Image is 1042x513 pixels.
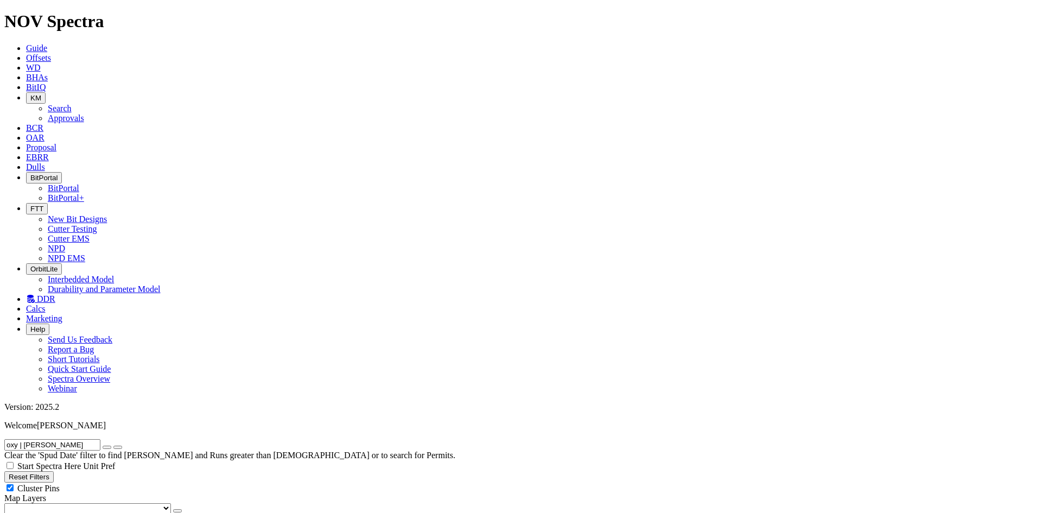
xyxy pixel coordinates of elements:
[26,92,46,104] button: KM
[30,265,58,273] span: OrbitLite
[17,461,81,471] span: Start Spectra Here
[26,143,56,152] a: Proposal
[26,263,62,275] button: OrbitLite
[26,304,46,313] a: Calcs
[48,364,111,373] a: Quick Start Guide
[30,94,41,102] span: KM
[48,183,79,193] a: BitPortal
[48,224,97,233] a: Cutter Testing
[26,153,49,162] a: EBRR
[17,484,60,493] span: Cluster Pins
[26,43,47,53] a: Guide
[48,193,84,202] a: BitPortal+
[4,493,46,503] span: Map Layers
[48,354,100,364] a: Short Tutorials
[37,421,106,430] span: [PERSON_NAME]
[4,471,54,483] button: Reset Filters
[4,11,1038,31] h1: NOV Spectra
[48,345,94,354] a: Report a Bug
[26,133,45,142] a: OAR
[37,294,55,303] span: DDR
[26,53,51,62] a: Offsets
[30,205,43,213] span: FTT
[48,214,107,224] a: New Bit Designs
[26,73,48,82] a: BHAs
[26,83,46,92] a: BitIQ
[48,254,85,263] a: NPD EMS
[26,63,41,72] a: WD
[26,324,49,335] button: Help
[26,123,43,132] a: BCR
[83,461,115,471] span: Unit Pref
[26,203,48,214] button: FTT
[4,402,1038,412] div: Version: 2025.2
[48,234,90,243] a: Cutter EMS
[26,162,45,172] a: Dulls
[7,462,14,469] input: Start Spectra Here
[48,374,110,383] a: Spectra Overview
[48,104,72,113] a: Search
[4,451,455,460] span: Clear the 'Spud Date' filter to find [PERSON_NAME] and Runs greater than [DEMOGRAPHIC_DATA] or to...
[4,421,1038,430] p: Welcome
[48,384,77,393] a: Webinar
[30,174,58,182] span: BitPortal
[30,325,45,333] span: Help
[4,439,100,451] input: Search
[26,294,55,303] a: DDR
[48,244,65,253] a: NPD
[48,284,161,294] a: Durability and Parameter Model
[48,275,114,284] a: Interbedded Model
[26,314,62,323] a: Marketing
[48,335,112,344] a: Send Us Feedback
[26,172,62,183] button: BitPortal
[48,113,84,123] a: Approvals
